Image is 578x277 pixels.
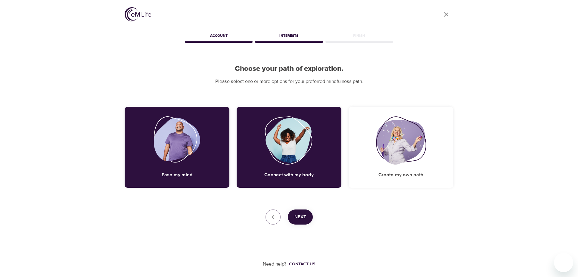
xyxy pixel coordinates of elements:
div: Ease my mindEase my mind [125,107,229,188]
button: Next [288,209,313,225]
div: Create my own pathCreate my own path [349,107,453,188]
img: Create my own path [376,116,426,165]
img: Ease my mind [154,116,200,165]
h2: Choose your path of exploration. [125,65,453,73]
div: Connect with my bodyConnect with my body [237,107,341,188]
a: close [439,7,453,22]
h5: Create my own path [378,172,423,178]
p: Please select one or more options for your preferred mindfulness path. [125,78,453,85]
h5: Connect with my body [264,172,314,178]
h5: Ease my mind [162,172,193,178]
img: Connect with my body [265,116,313,165]
p: Need help? [263,261,287,268]
iframe: Button to launch messaging window [554,253,573,272]
a: Contact us [287,261,315,267]
span: Next [294,213,306,221]
img: logo [125,7,151,21]
div: Contact us [289,261,315,267]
